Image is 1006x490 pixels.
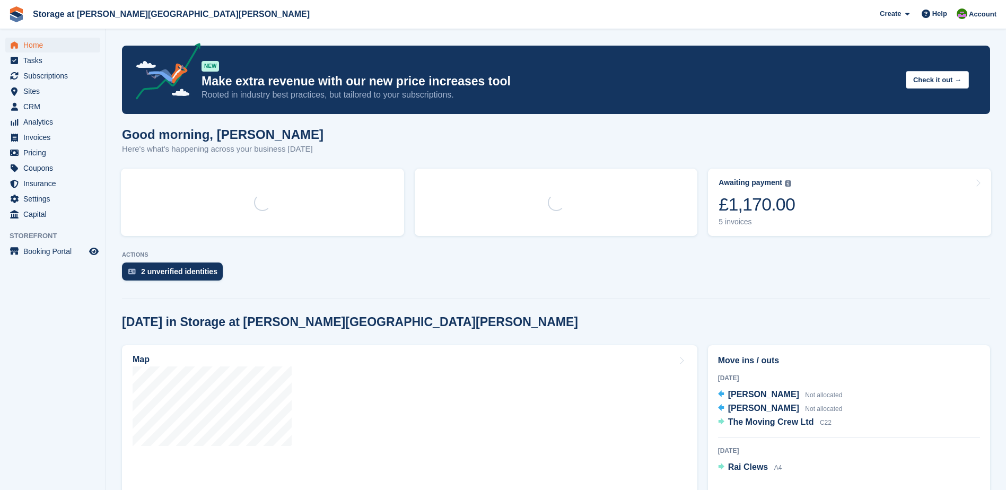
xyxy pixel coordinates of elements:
[10,231,106,241] span: Storefront
[133,355,150,364] h2: Map
[820,419,832,426] span: C22
[29,5,314,23] a: Storage at [PERSON_NAME][GEOGRAPHIC_DATA][PERSON_NAME]
[23,68,87,83] span: Subscriptions
[728,404,799,413] span: [PERSON_NAME]
[906,71,969,89] button: Check it out →
[202,61,219,72] div: NEW
[23,99,87,114] span: CRM
[5,176,100,191] a: menu
[880,8,901,19] span: Create
[23,244,87,259] span: Booking Portal
[5,115,100,129] a: menu
[23,161,87,176] span: Coupons
[23,130,87,145] span: Invoices
[718,446,980,456] div: [DATE]
[5,207,100,222] a: menu
[774,464,782,471] span: A4
[88,245,100,258] a: Preview store
[728,390,799,399] span: [PERSON_NAME]
[5,99,100,114] a: menu
[141,267,217,276] div: 2 unverified identities
[23,145,87,160] span: Pricing
[719,178,782,187] div: Awaiting payment
[718,388,843,402] a: [PERSON_NAME] Not allocated
[805,405,842,413] span: Not allocated
[122,262,228,286] a: 2 unverified identities
[728,462,768,471] span: Rai Clews
[202,89,897,101] p: Rooted in industry best practices, but tailored to your subscriptions.
[202,74,897,89] p: Make extra revenue with our new price increases tool
[805,391,842,399] span: Not allocated
[728,417,814,426] span: The Moving Crew Ltd
[785,180,791,187] img: icon-info-grey-7440780725fd019a000dd9b08b2336e03edf1995a4989e88bcd33f0948082b44.svg
[5,68,100,83] a: menu
[5,84,100,99] a: menu
[5,53,100,68] a: menu
[23,53,87,68] span: Tasks
[719,217,795,226] div: 5 invoices
[718,354,980,367] h2: Move ins / outs
[719,194,795,215] div: £1,170.00
[23,191,87,206] span: Settings
[5,145,100,160] a: menu
[122,127,323,142] h1: Good morning, [PERSON_NAME]
[957,8,967,19] img: Mark Spendlove
[718,373,980,383] div: [DATE]
[23,38,87,52] span: Home
[23,176,87,191] span: Insurance
[127,43,201,103] img: price-adjustments-announcement-icon-8257ccfd72463d97f412b2fc003d46551f7dbcb40ab6d574587a9cd5c0d94...
[23,207,87,222] span: Capital
[122,251,990,258] p: ACTIONS
[5,244,100,259] a: menu
[718,402,843,416] a: [PERSON_NAME] Not allocated
[8,6,24,22] img: stora-icon-8386f47178a22dfd0bd8f6a31ec36ba5ce8667c1dd55bd0f319d3a0aa187defe.svg
[969,9,996,20] span: Account
[5,38,100,52] a: menu
[932,8,947,19] span: Help
[718,461,782,475] a: Rai Clews A4
[708,169,991,236] a: Awaiting payment £1,170.00 5 invoices
[122,143,323,155] p: Here's what's happening across your business [DATE]
[23,115,87,129] span: Analytics
[5,191,100,206] a: menu
[122,315,578,329] h2: [DATE] in Storage at [PERSON_NAME][GEOGRAPHIC_DATA][PERSON_NAME]
[718,416,832,430] a: The Moving Crew Ltd C22
[5,130,100,145] a: menu
[5,161,100,176] a: menu
[128,268,136,275] img: verify_identity-adf6edd0f0f0b5bbfe63781bf79b02c33cf7c696d77639b501bdc392416b5a36.svg
[23,84,87,99] span: Sites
